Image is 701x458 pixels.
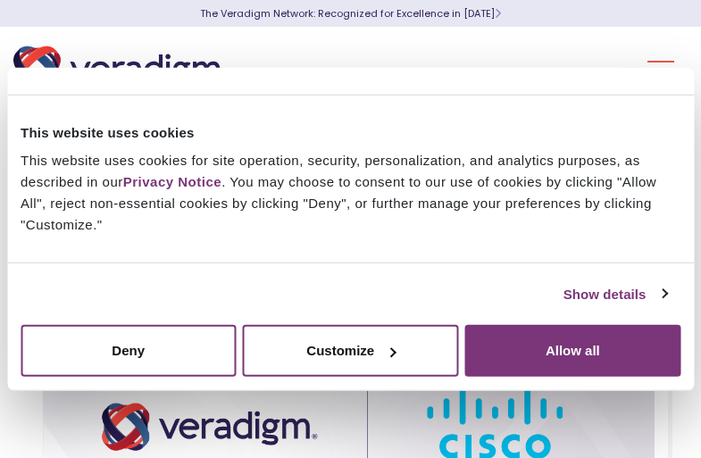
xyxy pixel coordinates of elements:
button: Allow all [465,325,680,377]
a: The Veradigm Network: Recognized for Excellence in [DATE]Learn More [200,6,501,21]
button: Toggle Navigation Menu [647,46,674,93]
button: Deny [21,325,236,377]
a: Privacy Notice [123,174,221,189]
button: Customize [243,325,458,377]
a: Show details [563,283,667,304]
div: This website uses cookies [21,121,680,143]
div: This website uses cookies for site operation, security, personalization, and analytics purposes, ... [21,150,680,236]
img: Veradigm logo [13,40,228,99]
span: Learn More [495,6,501,21]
